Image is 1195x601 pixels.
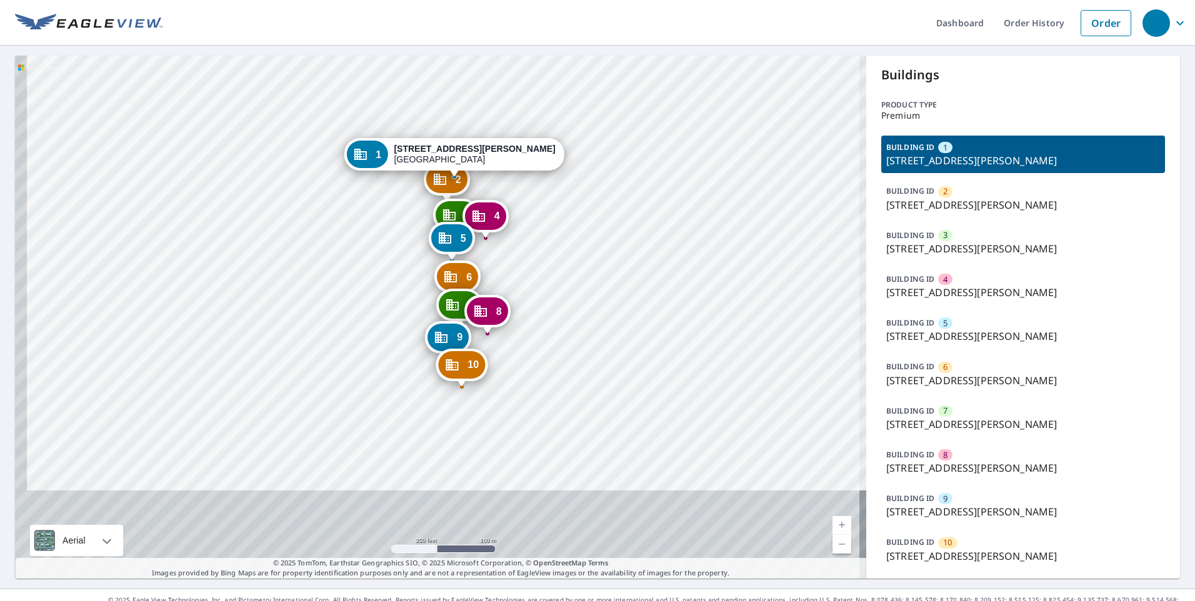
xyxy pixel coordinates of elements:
[886,417,1160,432] p: [STREET_ADDRESS][PERSON_NAME]
[886,317,934,328] p: BUILDING ID
[886,405,934,416] p: BUILDING ID
[943,361,947,373] span: 6
[466,272,472,282] span: 6
[943,449,947,461] span: 8
[533,558,586,567] a: OpenStreetMap
[943,142,947,154] span: 1
[467,360,479,369] span: 10
[344,138,564,177] div: Dropped pin, building 1, Commercial property, 1251 N Benoist Farms Rd West Palm Beach, FL 33411
[943,317,947,329] span: 5
[496,307,502,316] span: 8
[886,373,1160,388] p: [STREET_ADDRESS][PERSON_NAME]
[273,558,609,569] span: © 2025 TomTom, Earthstar Geographics SIO, © 2025 Microsoft Corporation, ©
[886,549,1160,564] p: [STREET_ADDRESS][PERSON_NAME]
[943,537,952,549] span: 10
[886,285,1160,300] p: [STREET_ADDRESS][PERSON_NAME]
[886,241,1160,256] p: [STREET_ADDRESS][PERSON_NAME]
[943,493,947,505] span: 9
[588,558,609,567] a: Terms
[434,261,481,299] div: Dropped pin, building 6, Commercial property, 1203 N Benoist Farms Rd West Palm Beach, FL 33411
[429,222,475,261] div: Dropped pin, building 5, Commercial property, 1215 N Benoist Farms Rd West Palm Beach, FL 33411
[886,361,934,372] p: BUILDING ID
[436,349,487,387] div: Dropped pin, building 10, Commercial property, 1167 N Benoist Farms Rd West Palm Beach, FL 33411
[59,525,89,556] div: Aerial
[394,144,555,165] div: [GEOGRAPHIC_DATA]
[886,142,934,152] p: BUILDING ID
[462,200,509,239] div: Dropped pin, building 4, Commercial property, 1133 N Benoist Farms Rd West Palm Beach, FL 33411
[886,329,1160,344] p: [STREET_ADDRESS][PERSON_NAME]
[376,150,381,159] span: 1
[943,186,947,197] span: 2
[886,460,1160,475] p: [STREET_ADDRESS][PERSON_NAME]
[832,535,851,554] a: Current Level 17, Zoom Out
[30,525,123,556] div: Aerial
[15,14,162,32] img: EV Logo
[886,504,1160,519] p: [STREET_ADDRESS][PERSON_NAME]
[457,332,462,342] span: 9
[425,321,471,360] div: Dropped pin, building 9, Commercial property, 1179 N Benoist Farms Rd West Palm Beach, FL 33411
[943,274,947,286] span: 4
[424,163,470,202] div: Dropped pin, building 2, Commercial property, 1239 N Benoist Farms Rd West Palm Beach, FL 33411
[461,234,466,243] span: 5
[881,66,1165,84] p: Buildings
[394,144,555,154] strong: [STREET_ADDRESS][PERSON_NAME]
[886,186,934,196] p: BUILDING ID
[433,199,479,237] div: Dropped pin, building 3, Commercial property, 1227 N Benoist Farms Rd West Palm Beach, FL 33411
[943,229,947,241] span: 3
[881,99,1165,111] p: Product type
[1081,10,1131,36] a: Order
[886,493,934,504] p: BUILDING ID
[886,230,934,241] p: BUILDING ID
[832,516,851,535] a: Current Level 17, Zoom In
[456,175,461,184] span: 2
[464,295,511,334] div: Dropped pin, building 8, Commercial property, 1185 N Benoist Farms Rd West Palm Beach, FL 33411
[494,211,500,221] span: 4
[886,274,934,284] p: BUILDING ID
[886,153,1160,168] p: [STREET_ADDRESS][PERSON_NAME]
[886,197,1160,212] p: [STREET_ADDRESS][PERSON_NAME]
[15,558,866,579] p: Images provided by Bing Maps are for property identification purposes only and are not a represen...
[886,537,934,547] p: BUILDING ID
[436,289,482,327] div: Dropped pin, building 7, Commercial property, 1191 N Benoist Farms Rd West Palm Beach, FL 33411
[881,111,1165,121] p: Premium
[886,449,934,460] p: BUILDING ID
[943,405,947,417] span: 7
